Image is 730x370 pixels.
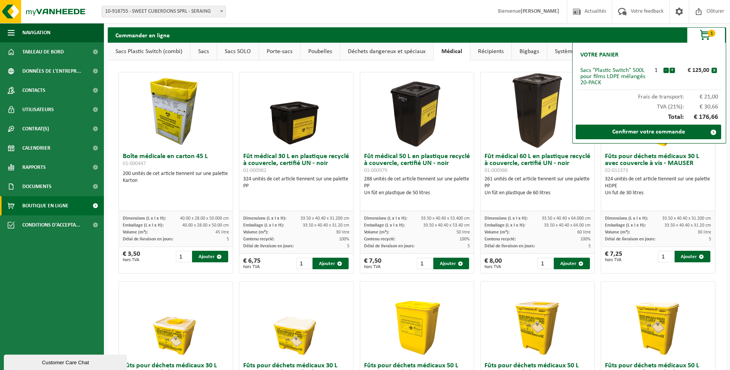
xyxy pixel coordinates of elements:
div: 288 unités de cet article tiennent sur une palette [364,176,470,197]
div: Un fût en plastique de 50 litres [364,190,470,197]
span: 50 litre [456,230,470,235]
span: Délai de livraison en jours: [243,244,294,248]
span: Dimensions (L x l x H): [605,216,648,221]
span: Utilisateurs [22,100,54,119]
input: 1 [176,251,191,262]
div: PP [243,183,349,190]
a: Récipients [470,43,511,60]
div: € 7,25 [605,251,622,262]
span: Volume (m³): [364,230,389,235]
span: 5 [227,237,229,242]
button: Ajouter [192,251,228,262]
span: Délai de livraison en jours: [605,237,655,242]
span: 100% [459,237,470,242]
img: 01-000986 [499,72,576,149]
a: Déchets dangereux et spéciaux [340,43,433,60]
span: Emballage (L x l x H): [484,223,525,228]
h3: Fût médical 30 L en plastique recyclé à couvercle, certifié UN - noir [243,153,349,174]
span: Rapports [22,158,46,177]
img: 02-011378 [378,282,455,358]
div: 1 [649,67,663,73]
span: Boutique en ligne [22,196,68,215]
img: 01-000982 [258,72,335,149]
span: 10-918755 - SWEET CUBERDONS SPRL - SERAING [102,6,226,17]
span: 100% [339,237,349,242]
span: 33.50 x 40.40 x 31.200 cm [662,216,711,221]
span: hors TVA [605,258,622,262]
span: Dimensions (L x l x H): [364,216,407,221]
div: TVA (21%): [576,100,722,110]
span: Données de l'entrepr... [22,62,81,81]
a: Sacs SOLO [217,43,259,60]
div: 200 unités de cet article tiennent sur une palette [123,170,229,184]
a: Porte-sacs [259,43,300,60]
div: 324 unités de cet article tiennent sur une palette [243,176,349,190]
button: Ajouter [675,251,710,262]
span: Calendrier [22,138,50,158]
span: 33.50 x 40.40 x 31.20 cm [665,223,711,228]
button: - [663,68,669,73]
div: € 6,75 [243,258,261,269]
span: Navigation [22,23,50,42]
div: € 8,00 [484,258,502,269]
span: Dimensions (L x l x H): [123,216,166,221]
a: Confirmer votre commande [576,125,721,139]
span: 01-000986 [484,168,508,173]
input: 1 [658,251,673,262]
a: Sacs Plastic Switch (combi) [108,43,190,60]
h3: Fûts pour déchets médicaux 30 L avec couvercle à vis - MAUSER [605,153,711,174]
span: Emballage (L x l x H): [243,223,284,228]
a: Bigbags [512,43,547,60]
span: 33.50 x 40.40 x 53.40 cm [423,223,470,228]
span: Volume (m³): [123,230,148,235]
span: 60 litre [577,230,591,235]
span: 01-000447 [123,161,146,167]
a: Poubelles [301,43,340,60]
button: Ajouter [554,258,590,269]
span: Emballage (L x l x H): [123,223,164,228]
span: Documents [22,177,52,196]
span: 5 [468,244,470,248]
span: Délai de livraison en jours: [484,244,535,248]
a: Sacs [190,43,217,60]
span: 5 [588,244,591,248]
a: Systèmes auto-basculants [547,43,626,60]
span: Emballage (L x l x H): [364,223,405,228]
span: 40.00 x 28.00 x 50.000 cm [180,216,229,221]
img: 02-011377 [499,282,576,358]
span: Conditions d'accepta... [22,215,80,235]
div: € 3,50 [123,251,140,262]
span: hors TVA [243,265,261,269]
span: 01-000979 [364,168,387,173]
span: Emballage (L x l x H): [605,223,646,228]
div: HDPE [605,183,711,190]
span: 1 [708,30,715,37]
div: PP [364,183,470,190]
h2: Commander en ligne [108,27,177,42]
div: € 7,50 [364,258,381,269]
div: Frais de transport: [576,90,722,100]
span: Délai de livraison en jours: [364,244,414,248]
span: 01-000982 [243,168,266,173]
div: Un fût en plastique de 60 litres [484,190,591,197]
div: 324 unités de cet article tiennent sur une palette [605,176,711,197]
span: € 21,00 [684,94,718,100]
h2: Votre panier [576,47,622,63]
div: 261 unités de cet article tiennent sur une palette [484,176,591,197]
div: € 125,00 [677,67,712,73]
strong: [PERSON_NAME] [521,8,559,14]
span: 33.50 x 40.40 x 53.400 cm [421,216,470,221]
div: Karton [123,177,229,184]
span: 10-918755 - SWEET CUBERDONS SPRL - SERAING [102,6,226,17]
a: Médical [434,43,470,60]
span: 33.50 x 40.40 x 31.200 cm [301,216,349,221]
button: Ajouter [312,258,348,269]
span: Volume (m³): [243,230,268,235]
span: Dimensions (L x l x H): [484,216,528,221]
span: hors TVA [364,265,381,269]
div: Un fut de 30 litres [605,190,711,197]
span: Délai de livraison en jours: [123,237,173,242]
h3: Fût médical 50 L en plastique recyclé à couvercle, certifié UN - noir [364,153,470,174]
div: PP [484,183,591,190]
